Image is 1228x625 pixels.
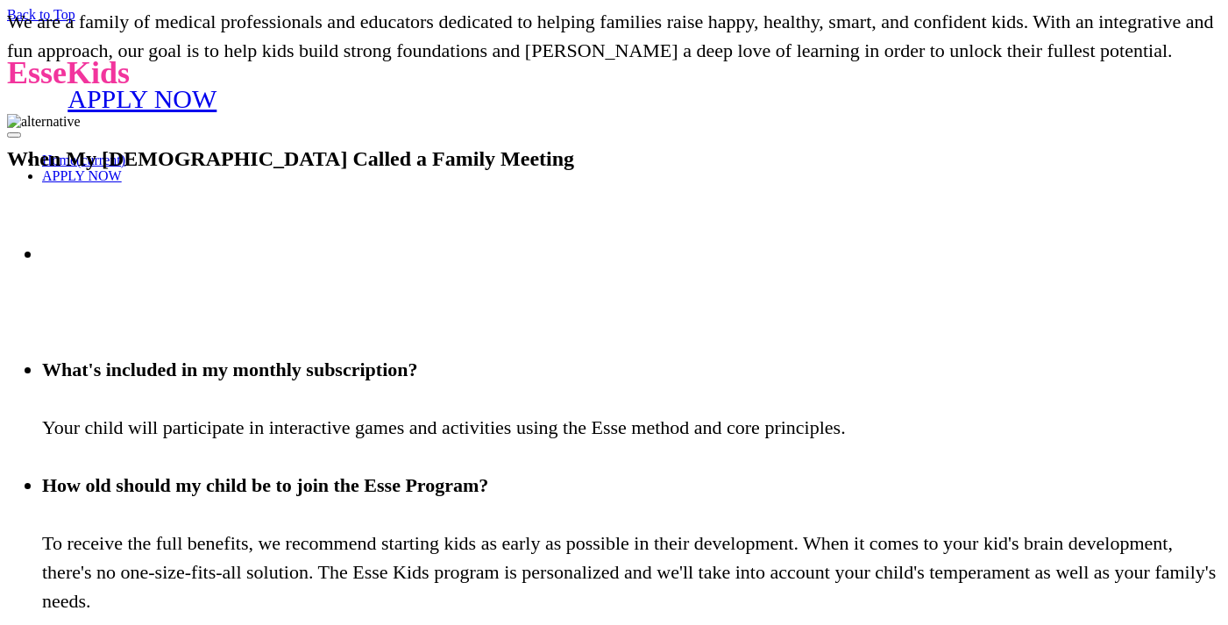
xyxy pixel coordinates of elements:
[7,114,81,130] img: alternative
[42,359,417,380] b: What's included in my monthly subscription?
[7,24,278,174] a: APPLY NOW
[7,147,1221,171] h2: When My [DEMOGRAPHIC_DATA] Called a Family Meeting
[42,355,1221,471] div: Your child will participate in interactive games and activities using the Esse method and core pr...
[7,7,1221,65] p: We are a family of medical professionals and educators dedicated to helping families raise happy,...
[42,168,122,183] a: APPLY NOW
[42,474,488,496] b: How old should my child be to join the Esse Program?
